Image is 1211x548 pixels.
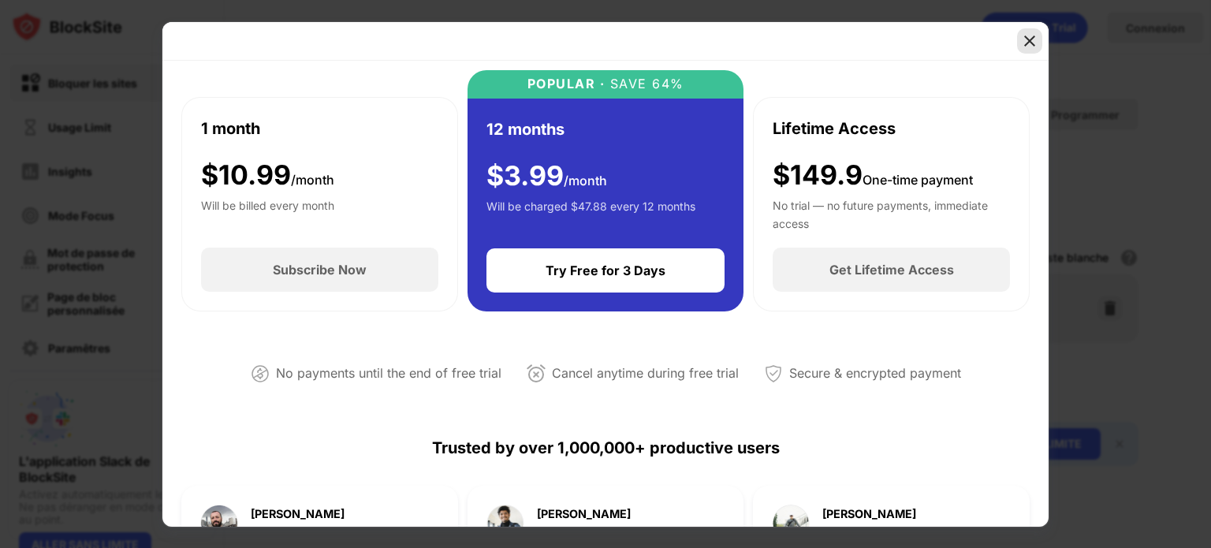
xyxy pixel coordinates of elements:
div: Will be billed every month [201,197,334,229]
div: [PERSON_NAME] [822,509,927,520]
div: Subscribe Now [273,262,367,278]
div: Trusted by over 1,000,000+ productive users [181,410,1030,486]
img: cancel-anytime [527,364,546,383]
div: Software Developer [822,526,927,539]
div: 12 months [486,117,565,141]
img: testimonial-purchase-3.jpg [772,505,810,542]
div: POPULAR · [527,76,605,91]
img: not-paying [251,364,270,383]
div: $ 10.99 [201,159,334,192]
span: /month [564,173,607,188]
div: [PERSON_NAME] [251,509,345,520]
div: No trial — no future payments, immediate access [773,197,1010,229]
img: testimonial-purchase-1.jpg [200,505,238,542]
div: Lifetime Access [773,117,896,140]
img: secured-payment [764,364,783,383]
div: Secure & encrypted payment [789,362,961,385]
div: No payments until the end of free trial [276,362,501,385]
div: College Student [537,526,631,539]
img: testimonial-purchase-2.jpg [486,505,524,542]
div: Get Lifetime Access [829,262,954,278]
div: Will be charged $47.88 every 12 months [486,198,695,229]
div: Cancel anytime during free trial [552,362,739,385]
div: $ 3.99 [486,160,607,192]
span: One-time payment [863,172,973,188]
span: /month [291,172,334,188]
div: 1 month [201,117,260,140]
div: $149.9 [773,159,973,192]
div: Try Free for 3 Days [546,263,665,278]
div: SAVE 64% [605,76,684,91]
div: [PERSON_NAME] [537,509,631,520]
div: Freelance Writer [251,526,345,539]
